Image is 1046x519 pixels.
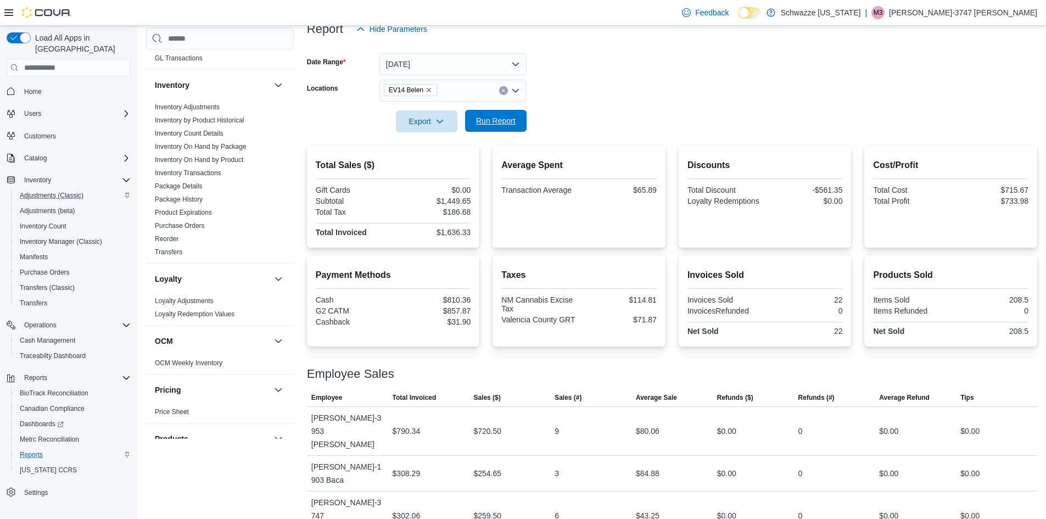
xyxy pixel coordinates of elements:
[717,425,736,438] div: $0.00
[389,85,423,96] span: EV14 Belen
[395,197,471,205] div: $1,449.65
[15,334,131,347] span: Cash Management
[20,420,64,428] span: Dashboards
[873,269,1028,282] h2: Products Sold
[155,310,234,318] a: Loyalty Redemption Values
[20,174,131,187] span: Inventory
[15,448,47,461] a: Reports
[678,2,733,24] a: Feedback
[20,129,131,143] span: Customers
[2,370,135,386] button: Reports
[155,80,270,91] button: Inventory
[687,197,763,205] div: Loyalty Redemptions
[865,6,867,19] p: |
[311,393,343,402] span: Employee
[307,407,388,455] div: [PERSON_NAME]-3953 [PERSON_NAME]
[15,448,131,461] span: Reports
[20,435,79,444] span: Metrc Reconciliation
[155,156,243,164] a: Inventory On Hand by Product
[20,319,61,332] button: Operations
[307,367,394,381] h3: Employee Sales
[384,84,437,96] span: EV14 Belen
[395,186,471,194] div: $0.00
[22,7,71,18] img: Cova
[155,103,220,111] a: Inventory Adjustments
[15,464,131,477] span: Washington CCRS
[155,248,182,256] a: Transfers
[873,327,904,336] strong: Net Sold
[20,222,66,231] span: Inventory Count
[501,295,577,313] div: NM Cannabis Excise Tax
[20,450,43,459] span: Reports
[155,336,270,347] button: OCM
[20,404,85,413] span: Canadian Compliance
[473,467,501,480] div: $254.65
[960,393,974,402] span: Tips
[316,295,391,304] div: Cash
[155,433,188,444] h3: Products
[393,467,421,480] div: $308.29
[20,268,70,277] span: Purchase Orders
[879,467,898,480] div: $0.00
[873,197,948,205] div: Total Profit
[155,195,203,204] span: Package History
[352,18,432,40] button: Hide Parameters
[953,186,1028,194] div: $715.67
[20,152,51,165] button: Catalog
[20,371,131,384] span: Reports
[272,432,285,445] button: Products
[20,107,131,120] span: Users
[20,371,52,384] button: Reports
[767,295,842,304] div: 22
[155,143,247,150] a: Inventory On Hand by Package
[20,84,131,98] span: Home
[2,317,135,333] button: Operations
[767,327,842,336] div: 22
[2,172,135,188] button: Inventory
[379,53,527,75] button: [DATE]
[155,235,178,243] span: Reorder
[501,269,657,282] h2: Taxes
[2,106,135,121] button: Users
[687,186,763,194] div: Total Discount
[20,466,77,475] span: [US_STATE] CCRS
[395,295,471,304] div: $810.36
[272,272,285,286] button: Loyalty
[879,425,898,438] div: $0.00
[316,159,471,172] h2: Total Sales ($)
[798,393,835,402] span: Refunds (#)
[155,130,223,137] a: Inventory Count Details
[15,235,107,248] a: Inventory Manager (Classic)
[272,79,285,92] button: Inventory
[11,188,135,203] button: Adjustments (Classic)
[15,402,89,415] a: Canadian Compliance
[20,299,47,308] span: Transfers
[155,297,214,305] span: Loyalty Adjustments
[155,222,205,230] a: Purchase Orders
[20,485,131,499] span: Settings
[873,306,948,315] div: Items Refunded
[155,116,244,124] a: Inventory by Product Historical
[155,196,203,203] a: Package History
[20,389,88,398] span: BioTrack Reconciliation
[501,315,577,324] div: Valencia County GRT
[11,416,135,432] a: Dashboards
[636,425,659,438] div: $80.06
[155,297,214,305] a: Loyalty Adjustments
[15,464,81,477] a: [US_STATE] CCRS
[155,221,205,230] span: Purchase Orders
[15,433,83,446] a: Metrc Reconciliation
[24,176,51,185] span: Inventory
[316,228,367,237] strong: Total Invoiced
[11,447,135,462] button: Reports
[31,32,131,54] span: Load All Apps in [GEOGRAPHIC_DATA]
[20,486,52,499] a: Settings
[316,186,391,194] div: Gift Cards
[953,327,1028,336] div: 208.5
[155,408,189,416] span: Price Sheet
[146,356,294,374] div: OCM
[24,373,47,382] span: Reports
[501,186,577,194] div: Transaction Average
